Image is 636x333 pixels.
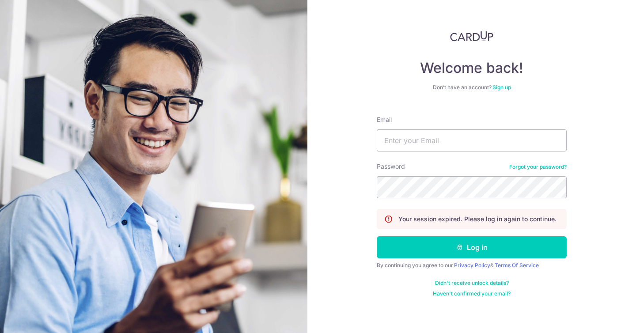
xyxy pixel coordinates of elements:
[377,129,567,151] input: Enter your Email
[492,84,511,91] a: Sign up
[454,262,490,269] a: Privacy Policy
[450,31,493,42] img: CardUp Logo
[398,215,556,223] p: Your session expired. Please log in again to continue.
[495,262,539,269] a: Terms Of Service
[509,163,567,170] a: Forgot your password?
[377,115,392,124] label: Email
[377,162,405,171] label: Password
[435,280,509,287] a: Didn't receive unlock details?
[377,59,567,77] h4: Welcome back!
[377,262,567,269] div: By continuing you agree to our &
[377,84,567,91] div: Don’t have an account?
[433,290,511,297] a: Haven't confirmed your email?
[377,236,567,258] button: Log in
